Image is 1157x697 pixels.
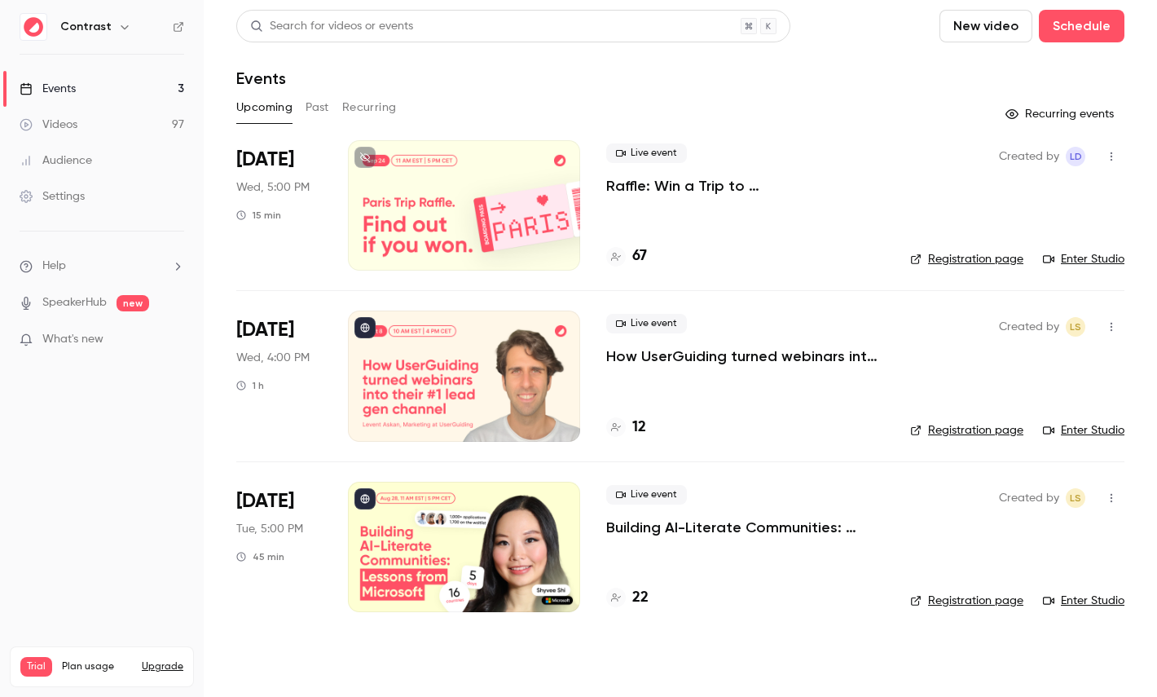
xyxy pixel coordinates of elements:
h6: Contrast [60,19,112,35]
div: Events [20,81,76,97]
img: Contrast [20,14,46,40]
div: Audience [20,152,92,169]
span: Ld [1070,147,1082,166]
button: Recurring [342,95,397,121]
span: Live event [606,143,687,163]
div: 45 min [236,550,284,563]
span: Wed, 5:00 PM [236,179,310,196]
span: LS [1070,317,1081,337]
div: Oct 8 Wed, 10:00 AM (America/New York) [236,311,322,441]
h1: Events [236,68,286,88]
h4: 22 [632,587,649,609]
span: Plan usage [62,660,132,673]
a: 12 [606,417,646,439]
a: Enter Studio [1043,251,1124,267]
span: What's new [42,331,103,348]
span: Wed, 4:00 PM [236,350,310,366]
span: Lusine Sargsyan [1066,317,1085,337]
button: Recurring events [998,101,1124,127]
button: Upcoming [236,95,293,121]
span: [DATE] [236,147,294,173]
a: Building AI-Literate Communities: Lessons from Microsoft [606,518,884,537]
h4: 12 [632,417,646,439]
span: Lusine Sargsyan [1066,488,1085,508]
a: Registration page [910,422,1023,439]
a: How UserGuiding turned webinars into their #1 lead gen channel [606,346,884,366]
div: Settings [20,188,85,205]
span: new [117,295,149,311]
li: help-dropdown-opener [20,258,184,275]
button: New video [939,10,1032,42]
a: Registration page [910,251,1023,267]
div: Videos [20,117,77,133]
div: Dec 9 Tue, 11:00 AM (America/New York) [236,482,322,612]
button: Schedule [1039,10,1124,42]
div: Search for videos or events [250,18,413,35]
span: Created by [999,488,1059,508]
div: 1 h [236,379,264,392]
h4: 67 [632,245,647,267]
a: Raffle: Win a Trip to [GEOGRAPHIC_DATA] [606,176,884,196]
span: Created by [999,317,1059,337]
span: Luuk de Jonge [1066,147,1085,166]
a: 67 [606,245,647,267]
button: Past [306,95,329,121]
span: Live event [606,314,687,333]
span: Live event [606,485,687,505]
span: [DATE] [236,317,294,343]
a: Enter Studio [1043,593,1124,609]
a: SpeakerHub [42,294,107,311]
span: Help [42,258,66,275]
a: Registration page [910,593,1023,609]
a: 22 [606,587,649,609]
a: Enter Studio [1043,422,1124,439]
span: Trial [20,657,52,677]
div: Sep 24 Wed, 5:00 PM (Europe/Amsterdam) [236,140,322,271]
button: Upgrade [142,660,183,673]
div: 15 min [236,209,281,222]
span: [DATE] [236,488,294,514]
span: LS [1070,488,1081,508]
span: Tue, 5:00 PM [236,521,303,537]
span: Created by [999,147,1059,166]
